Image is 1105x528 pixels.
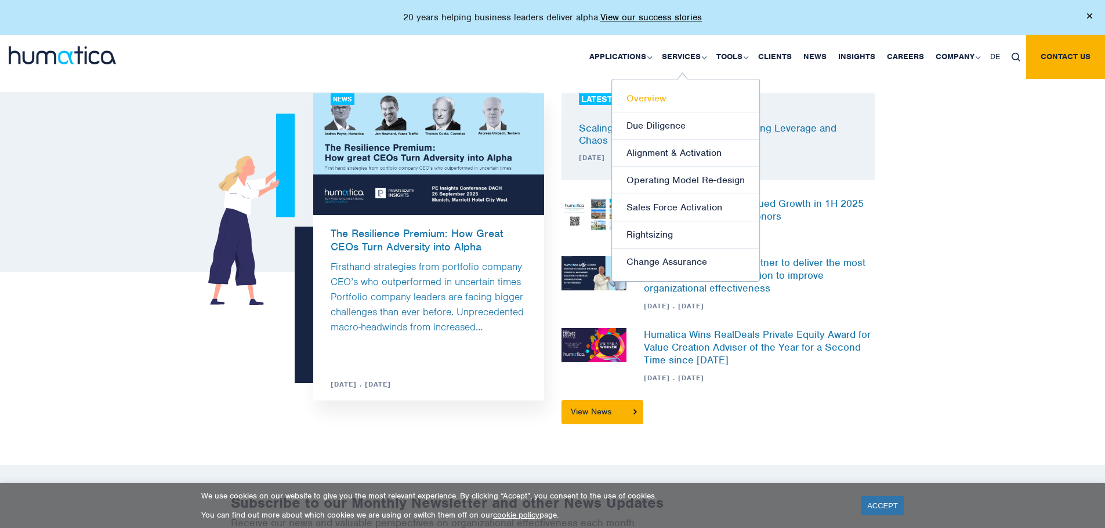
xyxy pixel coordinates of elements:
a: Company [930,35,984,79]
a: Contact us [1026,35,1105,79]
a: Humatica Wins RealDeals Private Equity Award for Value Creation Adviser of the Year for a Second ... [644,328,871,366]
a: Firsthand strategies from portfolio company CEO’s who outperformed in uncertain times Portfolio c... [331,260,524,333]
a: Overview [612,85,759,112]
span: [DATE] . [DATE] [313,380,391,389]
img: blog1 [313,93,544,215]
a: Scaling: The Fine Line Between Operating Leverage and Chaos [579,122,836,147]
img: logo [9,46,116,64]
a: cookie policy [493,510,539,520]
a: Tools [711,35,752,79]
img: arrowicon [633,409,637,414]
a: The Resilience Premium: How Great CEOs Turn Adversity into Alpha [313,215,544,253]
a: Applications [584,35,656,79]
a: View our success stories [600,12,702,23]
div: News [331,93,354,105]
a: Careers [881,35,930,79]
img: search_icon [1012,53,1020,61]
p: 20 years helping business leaders deliver alpha. [403,12,702,23]
a: News [798,35,832,79]
a: DE [984,35,1006,79]
a: Due Diligence [612,112,759,140]
a: Sales Force Activation [612,194,759,221]
div: LATEST INSIGHT [579,93,651,105]
a: View News [561,400,643,424]
img: News [561,256,627,290]
a: ACCEPT [861,496,904,515]
a: Operating Model Re-design [612,167,759,194]
span: [DATE] . [DATE] [644,301,875,311]
span: DE [990,52,1000,61]
a: Change Assurance [612,249,759,275]
p: We use cookies on our website to give you the most relevant experience. By clicking “Accept”, you... [201,491,847,501]
a: Insights [832,35,881,79]
span: [DATE] . [DATE] [644,373,875,383]
a: Clients [752,35,798,79]
a: Rightsizing [612,221,759,249]
span: [DATE] [579,153,840,162]
a: Alignment & Activation [612,140,759,167]
a: Services [656,35,711,79]
img: newsgirl [208,114,295,305]
p: You can find out more about which cookies we are using or switch them off on our page. [201,510,847,520]
img: News [561,328,627,362]
img: News [561,197,627,231]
